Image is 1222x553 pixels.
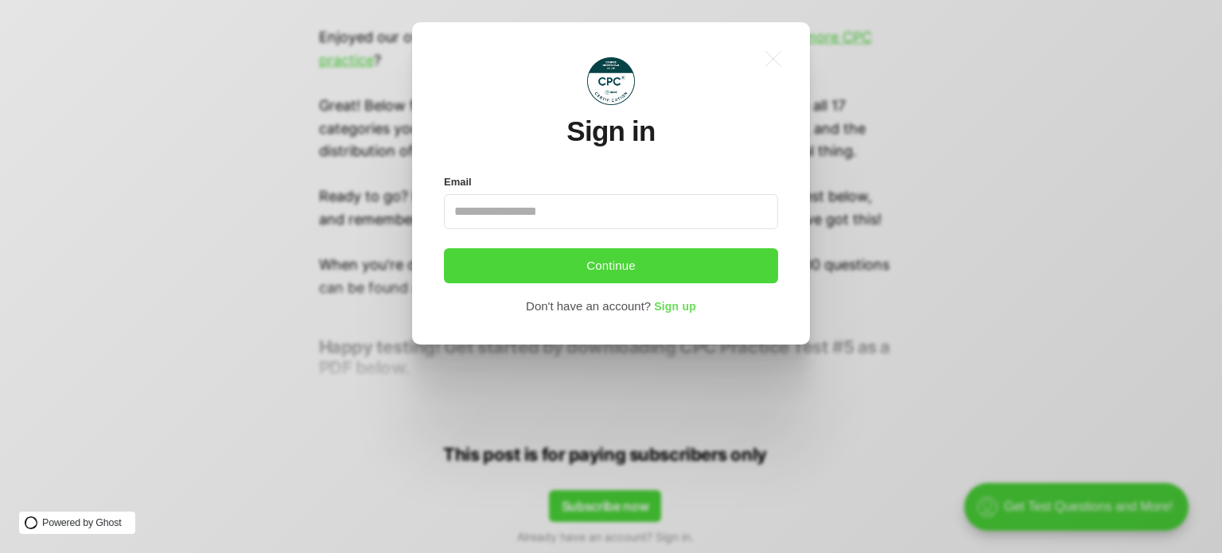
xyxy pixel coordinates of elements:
[444,172,472,193] label: Email
[444,194,778,229] input: Email
[19,512,135,534] a: Powered by Ghost
[444,248,778,283] button: Continue
[654,296,696,317] button: Sign up
[587,57,635,105] img: Medical Coding Ace
[654,301,696,313] span: Sign up
[526,296,651,317] div: Don't have an account?
[566,116,655,147] h1: Sign in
